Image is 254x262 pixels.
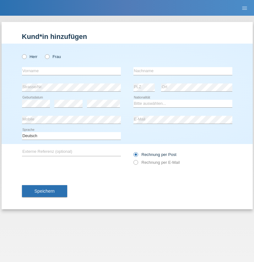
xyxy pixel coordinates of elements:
input: Rechnung per E-Mail [133,160,138,168]
input: Frau [45,54,49,58]
label: Frau [45,54,61,59]
a: menu [238,6,251,10]
span: Speichern [35,189,55,194]
input: Rechnung per Post [133,152,138,160]
input: Herr [22,54,26,58]
i: menu [241,5,248,11]
label: Rechnung per Post [133,152,176,157]
label: Herr [22,54,38,59]
h1: Kund*in hinzufügen [22,33,232,40]
button: Speichern [22,185,67,197]
label: Rechnung per E-Mail [133,160,180,165]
